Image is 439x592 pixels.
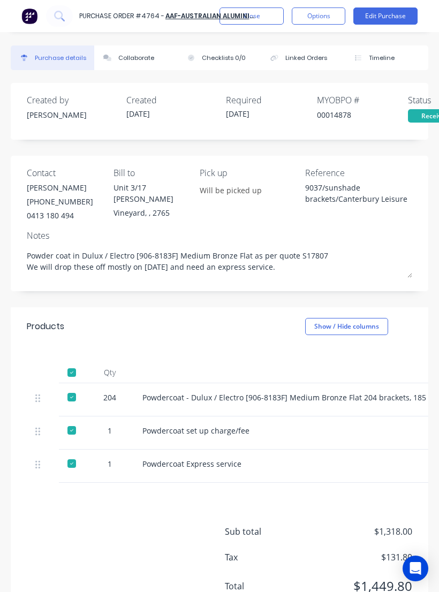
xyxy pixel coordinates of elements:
div: 1 [94,458,125,469]
div: Purchase details [35,54,86,63]
button: Collaborate [94,45,178,70]
div: Qty [86,362,134,383]
button: Close [219,7,284,25]
button: Timeline [345,45,428,70]
div: Collaborate [118,54,154,63]
div: 1 [94,425,125,436]
div: 0413 180 494 [27,210,93,221]
div: Purchase Order #4764 - [79,11,164,21]
div: Reference [305,166,412,179]
div: Created [126,94,217,107]
div: MYOB PO # [317,94,408,107]
textarea: 9037/sunshade brackets/Canterbury Leisure [305,182,412,206]
div: Vineyard, , 2765 [113,207,192,218]
button: Linked Orders [261,45,345,70]
div: [PHONE_NUMBER] [27,196,93,207]
span: Tax [225,551,305,564]
div: Created by [27,94,118,107]
div: Open Intercom Messenger [403,556,428,581]
div: Pick up [200,166,297,179]
button: Options [292,7,345,25]
button: Checklists 0/0 [178,45,261,70]
input: Enter notes... [200,182,297,198]
button: Edit Purchase [353,7,418,25]
img: Factory [21,8,37,24]
span: $1,318.00 [305,525,412,538]
div: Checklists 0/0 [202,54,246,63]
div: 204 [94,392,125,403]
div: Bill to [113,166,192,179]
span: $131.80 [305,551,412,564]
div: Products [27,320,64,333]
textarea: Powder coat in Dulux / Electro [906-8183F] Medium Bronze Flat as per quote S17807 We will drop th... [27,245,412,278]
div: [PERSON_NAME] [27,182,93,193]
div: Notes [27,229,412,242]
button: Purchase details [11,45,94,70]
div: Timeline [369,54,395,63]
div: Unit 3/17 [PERSON_NAME] [113,182,192,204]
div: Contact [27,166,105,179]
a: AAF-Australian Aluminium Finishing [165,11,296,20]
span: Sub total [225,525,305,538]
div: 00014878 [317,109,408,120]
div: Linked Orders [285,54,327,63]
div: Required [226,94,317,107]
button: Show / Hide columns [305,318,388,335]
div: [PERSON_NAME] [27,109,118,120]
